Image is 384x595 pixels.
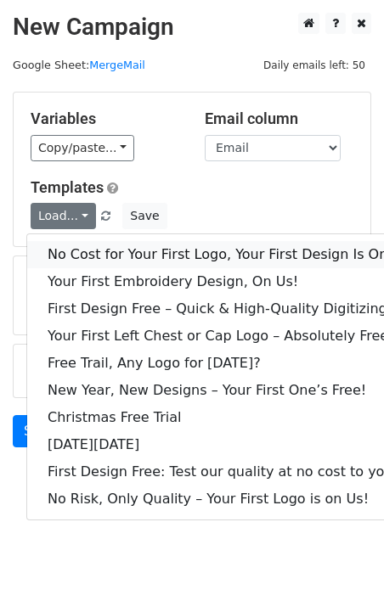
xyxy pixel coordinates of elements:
[205,109,353,128] h5: Email column
[31,135,134,161] a: Copy/paste...
[31,178,104,196] a: Templates
[299,514,384,595] iframe: Chat Widget
[89,59,145,71] a: MergeMail
[13,13,371,42] h2: New Campaign
[13,59,145,71] small: Google Sheet:
[122,203,167,229] button: Save
[31,203,96,229] a: Load...
[257,59,371,71] a: Daily emails left: 50
[257,56,371,75] span: Daily emails left: 50
[13,415,69,447] a: Send
[31,109,179,128] h5: Variables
